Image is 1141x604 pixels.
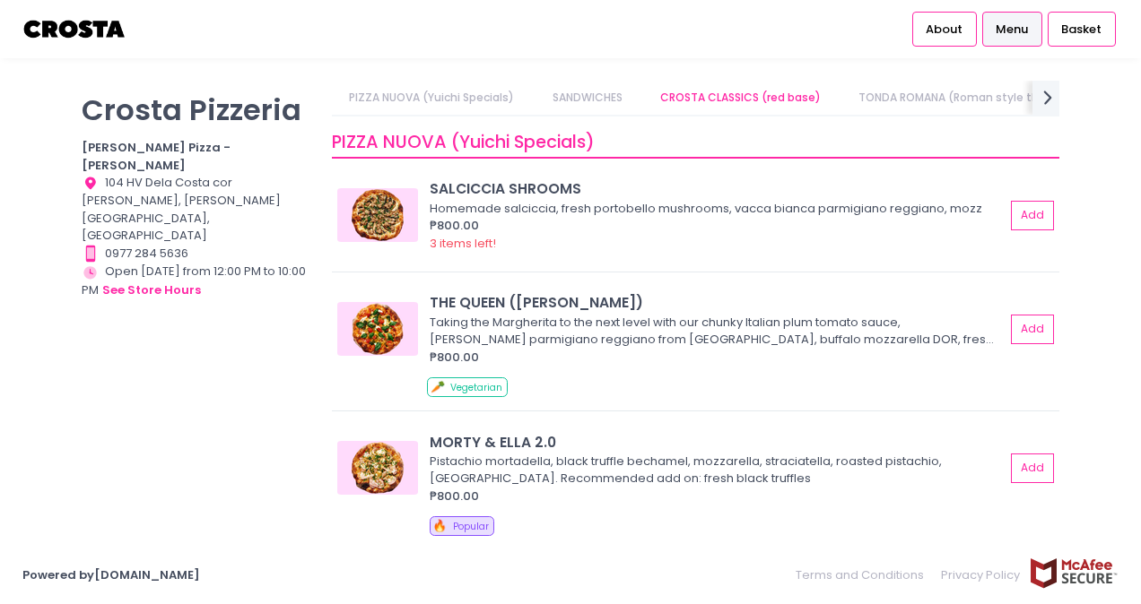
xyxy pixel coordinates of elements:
[430,314,999,349] div: Taking the Margherita to the next level with our chunky Italian plum tomato sauce, [PERSON_NAME] ...
[82,263,309,300] div: Open [DATE] from 12:00 PM to 10:00 PM
[430,178,1005,199] div: SALCICCIA SHROOMS
[337,441,418,495] img: MORTY & ELLA 2.0
[430,235,496,252] span: 3 items left!
[1011,453,1054,483] button: Add
[430,488,1005,505] div: ₱800.00
[933,557,1030,592] a: Privacy Policy
[982,12,1042,46] a: Menu
[1029,557,1119,589] img: mcafee-secure
[1061,21,1102,39] span: Basket
[430,349,1005,367] div: ₱800.00
[1011,315,1054,344] button: Add
[996,21,1028,39] span: Menu
[1011,201,1054,230] button: Add
[450,381,502,394] span: Vegetarian
[332,130,595,154] span: PIZZA NUOVA (Yuichi Specials)
[337,302,418,356] img: THE QUEEN (Margherita)
[430,200,999,218] div: Homemade salciccia, fresh portobello mushrooms, vacca bianca parmigiano reggiano, mozz
[430,432,1005,453] div: MORTY & ELLA 2.0
[642,81,838,115] a: CROSTA CLASSICS (red base)
[82,174,309,245] div: 104 HV Dela Costa cor [PERSON_NAME], [PERSON_NAME][GEOGRAPHIC_DATA], [GEOGRAPHIC_DATA]
[332,81,532,115] a: PIZZA NUOVA (Yuichi Specials)
[431,378,445,395] span: 🥕
[430,292,1005,313] div: THE QUEEN ([PERSON_NAME])
[430,217,1005,235] div: ₱800.00
[430,453,999,488] div: Pistachio mortadella, black truffle bechamel, mozzarella, straciatella, roasted pistachio, [GEOGR...
[432,517,447,534] span: 🔥
[841,81,1103,115] a: TONDA ROMANA (Roman style thin crust)
[82,245,309,263] div: 0977 284 5636
[796,557,933,592] a: Terms and Conditions
[82,92,309,127] p: Crosta Pizzeria
[912,12,977,46] a: About
[22,13,127,45] img: logo
[453,520,489,533] span: Popular
[82,139,231,174] b: [PERSON_NAME] Pizza - [PERSON_NAME]
[337,188,418,242] img: SALCICCIA SHROOMS
[101,280,202,300] button: see store hours
[926,21,962,39] span: About
[535,81,640,115] a: SANDWICHES
[22,566,200,583] a: Powered by[DOMAIN_NAME]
